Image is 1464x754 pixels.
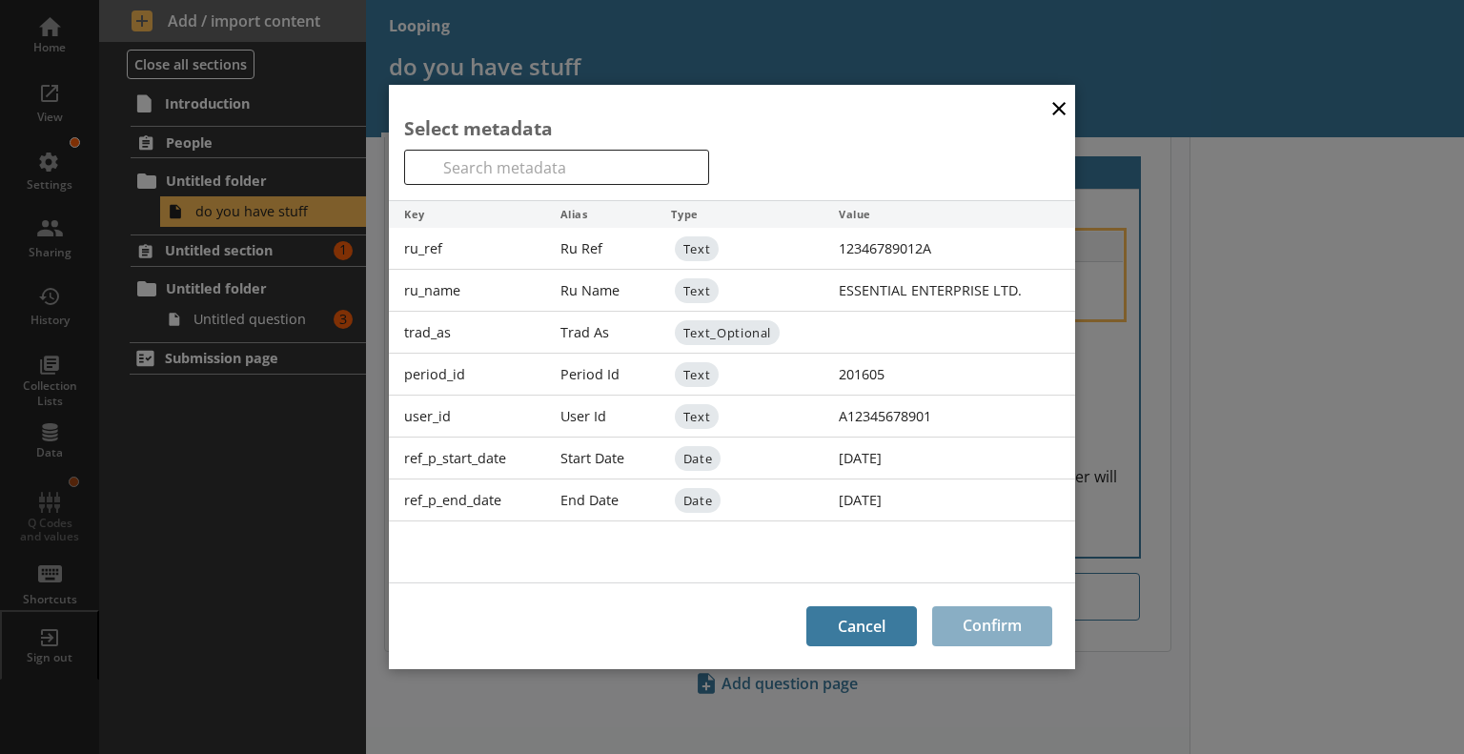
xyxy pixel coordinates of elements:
li: period_id [389,354,1075,396]
li: trad_as [389,312,1075,354]
span: Text [675,404,720,429]
div: Ru Ref [545,228,657,270]
div: period_id [389,354,545,396]
div: Value [823,201,1075,228]
div: trad_as [389,312,545,354]
div: Select metadata [404,115,1060,141]
div: user_id [389,396,545,438]
div: End Date [545,479,657,521]
div: Type [656,201,823,228]
div: ref_p_start_date [389,438,545,479]
div: User Id [545,396,657,438]
div: 201605 [823,354,1075,396]
span: Text [675,236,720,261]
div: Alias [545,201,657,228]
div: Ru Name [545,270,657,312]
button: Close [1045,86,1073,129]
div: ref_p_end_date [389,479,545,521]
span: Text [675,278,720,303]
div: [DATE] [823,438,1075,479]
li: ref_p_start_date [389,438,1075,479]
div: 12346789012A [823,228,1075,270]
div: A12345678901 [823,396,1075,438]
li: user_id [389,396,1075,438]
input: Search metadata [404,150,709,185]
span: Text_Optional [675,320,781,345]
span: Date [675,446,722,471]
div: Key [389,201,545,228]
li: ref_p_end_date [389,479,1075,521]
span: Text [675,362,720,387]
div: ru_ref [389,228,545,270]
div: ru_name [389,270,545,312]
span: Date [675,488,722,513]
button: Cancel [806,606,917,646]
li: ru_ref [389,228,1075,270]
div: Period Id [545,354,657,396]
li: ru_name [389,270,1075,312]
div: Start Date [545,438,657,479]
div: Trad As [545,312,657,354]
div: ESSENTIAL ENTERPRISE LTD. [823,270,1075,312]
div: [DATE] [823,479,1075,521]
